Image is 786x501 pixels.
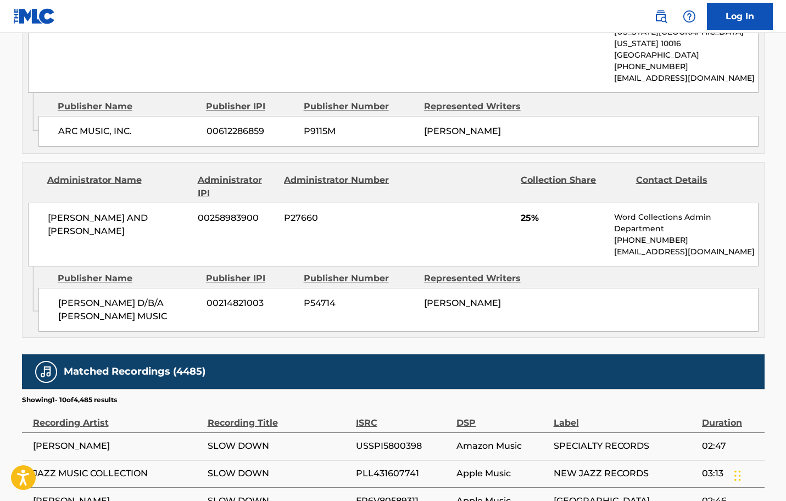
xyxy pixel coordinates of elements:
span: [PERSON_NAME] [33,439,202,453]
p: [PHONE_NUMBER] [614,61,757,73]
div: Contact Details [636,174,743,200]
span: Apple Music [456,467,548,480]
span: 02:47 [702,439,759,453]
span: [PERSON_NAME] [424,126,501,136]
div: Publisher Number [304,272,416,285]
img: Matched Recordings [40,365,53,378]
h5: Matched Recordings (4485) [64,365,205,378]
span: 00612286859 [207,125,296,138]
div: Administrator IPI [198,174,276,200]
img: search [654,10,667,23]
p: [EMAIL_ADDRESS][DOMAIN_NAME] [614,73,757,84]
span: 25% [521,211,606,225]
div: Represented Writers [424,100,536,113]
div: Publisher IPI [206,272,296,285]
a: Public Search [650,5,672,27]
div: Publisher IPI [206,100,296,113]
span: SLOW DOWN [208,467,350,480]
div: Recording Artist [33,405,202,430]
span: 03:13 [702,467,759,480]
div: Publisher Name [58,272,198,285]
a: Log In [707,3,773,30]
div: Help [678,5,700,27]
span: SPECIALTY RECORDS [554,439,696,453]
span: USSPI5800398 [356,439,451,453]
p: Showing 1 - 10 of 4,485 results [22,395,117,405]
span: SLOW DOWN [208,439,350,453]
iframe: Chat Widget [731,448,786,501]
span: [PERSON_NAME] D/B/A [PERSON_NAME] MUSIC [58,297,198,323]
span: JAZZ MUSIC COLLECTION [33,467,202,480]
span: P27660 [284,211,391,225]
div: Administrator Number [284,174,391,200]
span: P9115M [304,125,416,138]
span: [PERSON_NAME] [424,298,501,308]
p: [GEOGRAPHIC_DATA] [614,49,757,61]
div: Collection Share [521,174,627,200]
p: Word Collections Admin Department [614,211,757,235]
p: [US_STATE][GEOGRAPHIC_DATA][US_STATE] 10016 [614,26,757,49]
span: [PERSON_NAME] AND [PERSON_NAME] [48,211,190,238]
div: Represented Writers [424,272,536,285]
div: Publisher Number [304,100,416,113]
p: [EMAIL_ADDRESS][DOMAIN_NAME] [614,246,757,258]
span: 00258983900 [198,211,276,225]
span: P54714 [304,297,416,310]
div: Duration [702,405,759,430]
div: ISRC [356,405,451,430]
img: help [683,10,696,23]
div: Drag [734,459,741,492]
span: Amazon Music [456,439,548,453]
span: ARC MUSIC, INC. [58,125,198,138]
div: Administrator Name [47,174,189,200]
div: DSP [456,405,548,430]
div: Publisher Name [58,100,198,113]
span: NEW JAZZ RECORDS [554,467,696,480]
p: [PHONE_NUMBER] [614,235,757,246]
img: MLC Logo [13,8,55,24]
div: Label [554,405,696,430]
span: PLL431607741 [356,467,451,480]
span: 00214821003 [207,297,296,310]
div: Recording Title [208,405,350,430]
